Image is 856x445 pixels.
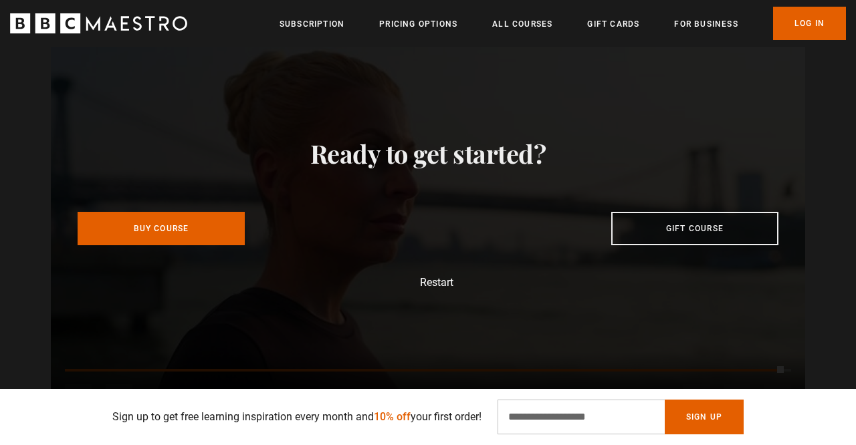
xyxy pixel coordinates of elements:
svg: BBC Maestro [10,13,187,33]
p: Sign up to get free learning inspiration every month and your first order! [112,409,481,425]
span: 10% off [374,410,411,423]
a: Pricing Options [379,17,457,31]
nav: Primary [280,7,846,40]
a: For business [674,17,738,31]
a: Log In [773,7,846,40]
button: Sign Up [665,400,744,434]
a: Gift Cards [587,17,639,31]
a: All Courses [492,17,552,31]
video-js: Video Player [51,1,805,426]
a: Buy Course [78,212,245,245]
div: Ready to get started? [72,138,784,169]
button: Restart [403,277,453,288]
a: Subscription [280,17,344,31]
a: Gift course [611,212,778,245]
